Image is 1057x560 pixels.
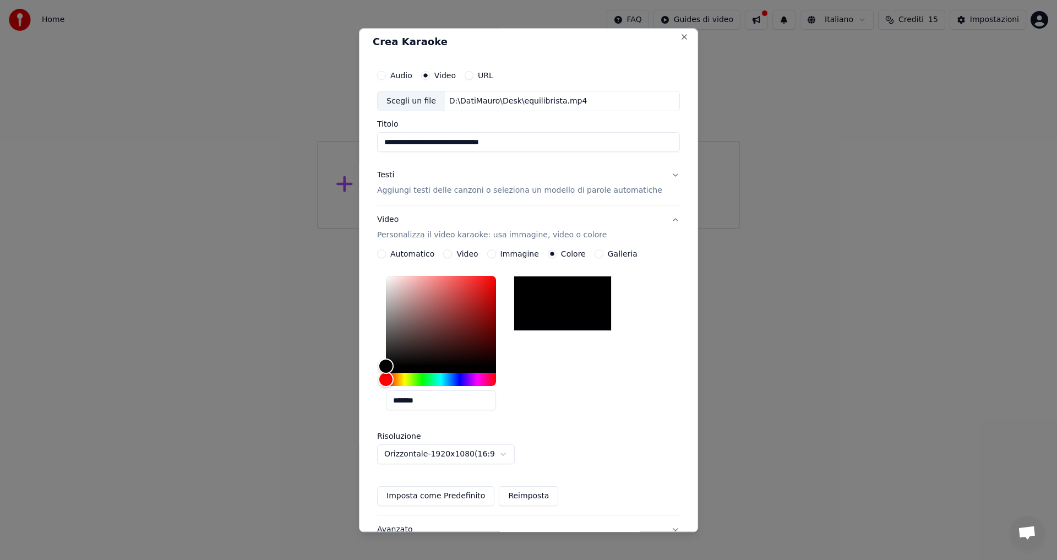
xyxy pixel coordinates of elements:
[377,487,494,507] button: Imposta come Predefinito
[377,206,680,250] button: VideoPersonalizza il video karaoke: usa immagine, video o colore
[608,251,638,258] label: Galleria
[377,161,680,205] button: TestiAggiungi testi delle canzoni o seleziona un modello di parole automatiche
[377,250,680,515] div: VideoPersonalizza il video karaoke: usa immagine, video o colore
[445,96,592,107] div: D:\DatiMauro\Desk\equilibrista.mp4
[377,170,394,181] div: Testi
[378,91,445,111] div: Scegli un file
[478,72,493,79] label: URL
[386,373,496,387] div: Hue
[561,251,586,258] label: Colore
[377,186,662,197] p: Aggiungi testi delle canzoni o seleziona un modello di parole automatiche
[386,276,496,367] div: Color
[499,487,558,507] button: Reimposta
[377,230,607,241] p: Personalizza il video karaoke: usa immagine, video o colore
[377,516,680,545] button: Avanzato
[456,251,478,258] label: Video
[373,37,684,47] h2: Crea Karaoke
[377,121,680,128] label: Titolo
[434,72,456,79] label: Video
[377,215,607,241] div: Video
[500,251,539,258] label: Immagine
[390,251,434,258] label: Automatico
[390,72,412,79] label: Audio
[377,433,487,441] label: Risoluzione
